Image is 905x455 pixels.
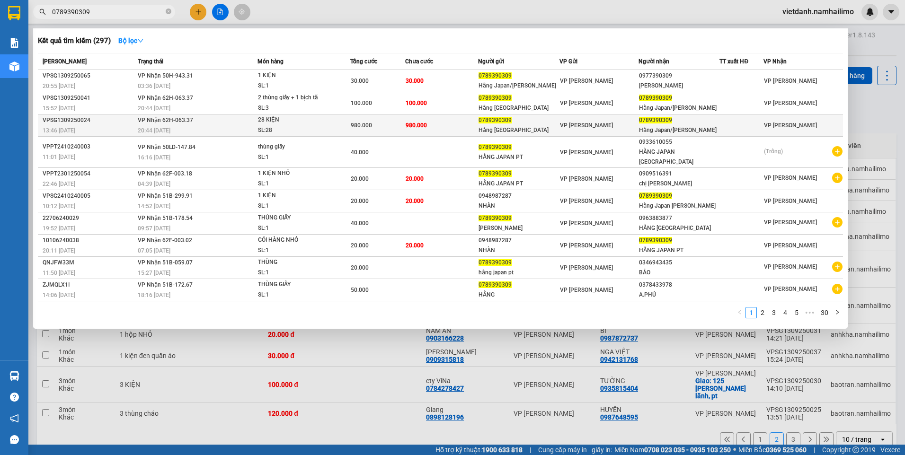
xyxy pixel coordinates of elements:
[9,61,19,71] img: warehouse-icon
[138,215,193,221] span: VP Nhận 51B-178.54
[258,70,329,81] div: 1 KIỆN
[769,307,779,318] a: 3
[560,175,613,182] span: VP [PERSON_NAME]
[479,281,512,288] span: 0789390309
[818,307,831,318] a: 30
[560,264,613,271] span: VP [PERSON_NAME]
[560,198,613,204] span: VP [PERSON_NAME]
[9,38,19,48] img: solution-icon
[43,169,135,179] div: VPPT2301250054
[138,95,193,101] span: VP Nhận 62H-063.37
[639,192,672,199] span: 0789390309
[406,100,427,106] span: 100.000
[746,307,756,318] a: 1
[43,258,135,268] div: QNJFW33M
[9,371,19,381] img: warehouse-icon
[406,242,424,249] span: 20.000
[791,307,802,318] a: 5
[258,213,329,223] div: THÙNG GIẤY
[138,292,170,298] span: 18:16 [DATE]
[764,219,817,226] span: VP [PERSON_NAME]
[559,58,577,65] span: VP Gửi
[479,117,512,123] span: 0789390309
[43,213,135,223] div: 22706240029
[258,235,329,245] div: GÓI HÀNG NHỎ
[43,71,135,81] div: VPSG1309250065
[10,435,19,444] span: message
[560,78,613,84] span: VP [PERSON_NAME]
[764,78,817,84] span: VP [PERSON_NAME]
[479,125,559,135] div: Hằng [GEOGRAPHIC_DATA]
[639,290,719,300] div: A.PHÚ
[832,262,843,272] span: plus-circle
[138,170,192,177] span: VP Nhận 62F-003.18
[138,58,163,65] span: Trạng thái
[639,58,669,65] span: Người nhận
[560,100,613,106] span: VP [PERSON_NAME]
[43,58,87,65] span: [PERSON_NAME]
[258,168,329,179] div: 1 KIỆN NHỎ
[258,125,329,136] div: SL: 28
[8,6,20,20] img: logo-vxr
[39,9,46,15] span: search
[258,201,329,211] div: SL: 1
[479,144,512,150] span: 0789390309
[43,181,75,187] span: 22:46 [DATE]
[560,220,613,227] span: VP [PERSON_NAME]
[406,122,427,129] span: 980.000
[639,95,672,101] span: 0789390309
[258,223,329,234] div: SL: 1
[258,257,329,268] div: THÙNG
[351,264,369,271] span: 20.000
[405,58,433,65] span: Chưa cước
[43,191,135,201] div: VPSG2410240005
[479,236,559,245] div: 0948987287
[764,100,817,106] span: VP [PERSON_NAME]
[834,309,840,315] span: right
[406,175,424,182] span: 20.000
[258,103,329,114] div: SL: 3
[43,127,75,134] span: 13:46 [DATE]
[639,137,719,147] div: 0933610055
[791,307,802,318] li: 5
[479,245,559,255] div: NHÀN
[351,287,369,293] span: 50.000
[734,307,745,318] li: Previous Page
[258,81,329,91] div: SL: 1
[737,309,743,315] span: left
[780,307,790,318] a: 4
[560,122,613,129] span: VP [PERSON_NAME]
[138,237,192,244] span: VP Nhận 62F-003.02
[479,170,512,177] span: 0789390309
[258,191,329,201] div: 1 KIỆN
[764,198,817,204] span: VP [PERSON_NAME]
[138,225,170,232] span: 09:57 [DATE]
[560,242,613,249] span: VP [PERSON_NAME]
[43,115,135,125] div: VPSG1309250024
[639,179,719,189] div: chị [PERSON_NAME]
[639,169,719,179] div: 0909516391
[406,78,424,84] span: 30.000
[478,58,504,65] span: Người gửi
[138,127,170,134] span: 20:44 [DATE]
[764,175,817,181] span: VP [PERSON_NAME]
[43,236,135,245] div: 10106240038
[757,307,768,318] li: 2
[138,281,193,288] span: VP Nhận 51B-172.67
[734,307,745,318] button: left
[639,245,719,255] div: HẰNG JAPAN PT
[479,179,559,189] div: HẰNG JAPAN PT
[38,36,111,46] h3: Kết quả tìm kiếm ( 297 )
[832,173,843,183] span: plus-circle
[138,105,170,112] span: 20:44 [DATE]
[43,292,75,298] span: 14:06 [DATE]
[768,307,780,318] li: 3
[479,290,559,300] div: HẰNG
[639,268,719,278] div: BẢO
[138,192,193,199] span: VP Nhận 51B-299.91
[639,81,719,91] div: [PERSON_NAME]
[406,198,424,204] span: 20.000
[479,191,559,201] div: 0948987287
[764,148,783,155] span: (Trống)
[639,258,719,268] div: 0346943435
